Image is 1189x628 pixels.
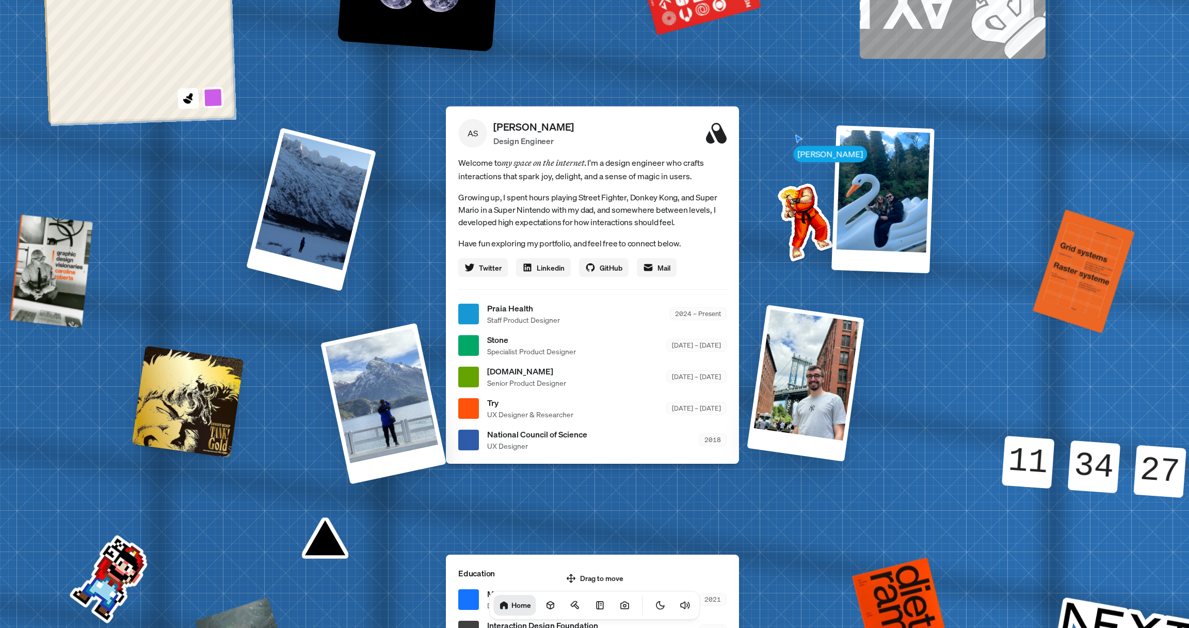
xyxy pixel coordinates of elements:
span: Stone [487,334,576,346]
span: National Council of Science [487,428,587,441]
div: 2024 – Present [669,307,727,320]
span: UX Designer [487,441,587,451]
a: Mail [637,258,677,277]
span: Welcome to I'm a design engineer who crafts interactions that spark joy, delight, and a sense of ... [458,156,727,183]
div: [DATE] – [DATE] [666,402,727,415]
p: Have fun exploring my portfolio, and feel free to connect below. [458,237,727,250]
span: [DOMAIN_NAME] [487,365,566,378]
div: 27 [1133,445,1186,498]
em: my space on the internet. [502,158,587,168]
button: Toggle Theme [650,595,671,616]
a: GitHub [579,258,629,277]
a: Linkedin [516,258,571,277]
img: Profile example [751,168,855,272]
span: UX Designer & Researcher [487,409,573,420]
div: [DATE] – [DATE] [666,339,727,352]
div: [DATE] – [DATE] [666,370,727,383]
span: Specialist Product Designer [487,346,576,357]
a: Twitter [458,258,508,277]
a: Home [494,595,536,616]
div: 2018 [699,433,727,446]
p: Design Engineer [493,135,574,147]
h1: Home [511,600,531,610]
span: Try [487,397,573,409]
span: Praia Health [487,302,560,315]
span: Twitter [479,262,502,273]
span: Staff Product Designer [487,315,560,325]
p: Education [458,567,727,579]
span: GitHub [600,262,622,273]
span: Linkedin [537,262,565,273]
button: Toggle Audio [675,595,696,616]
p: [PERSON_NAME] [493,119,574,135]
div: 2021 [699,593,727,606]
span: Senior Product Designer [487,378,566,388]
span: Mail [657,262,670,273]
span: AS [458,119,487,148]
p: Growing up, I spent hours playing Street Fighter, Donkey Kong, and Super Mario in a Super Nintend... [458,191,727,228]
